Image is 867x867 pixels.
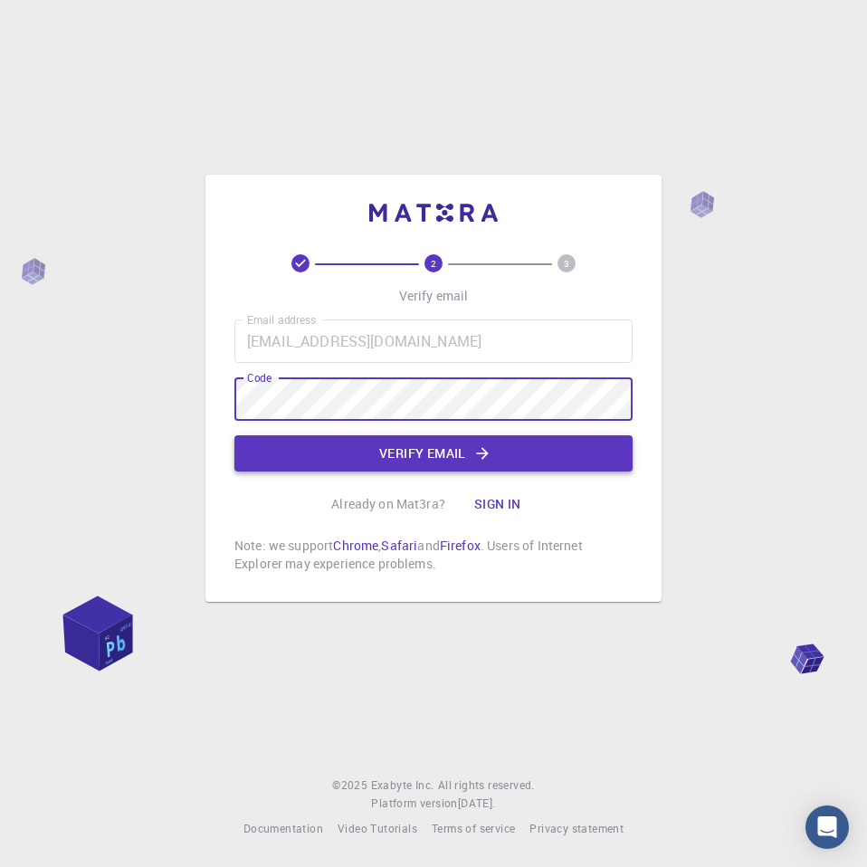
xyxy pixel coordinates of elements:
[432,820,515,838] a: Terms of service
[458,796,496,810] span: [DATE] .
[247,312,316,328] label: Email address
[371,776,434,795] a: Exabyte Inc.
[440,537,481,554] a: Firefox
[234,435,633,472] button: Verify email
[432,821,515,835] span: Terms of service
[381,537,417,554] a: Safari
[438,776,535,795] span: All rights reserved.
[247,370,272,386] label: Code
[333,537,378,554] a: Chrome
[234,537,633,573] p: Note: we support , and . Users of Internet Explorer may experience problems.
[564,257,569,270] text: 3
[243,821,323,835] span: Documentation
[458,795,496,813] a: [DATE].
[338,820,417,838] a: Video Tutorials
[371,795,457,813] span: Platform version
[331,495,445,513] p: Already on Mat3ra?
[332,776,370,795] span: © 2025
[338,821,417,835] span: Video Tutorials
[529,821,624,835] span: Privacy statement
[243,820,323,838] a: Documentation
[371,777,434,792] span: Exabyte Inc.
[529,820,624,838] a: Privacy statement
[399,287,469,305] p: Verify email
[805,805,849,849] div: Open Intercom Messenger
[460,486,536,522] button: Sign in
[431,257,436,270] text: 2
